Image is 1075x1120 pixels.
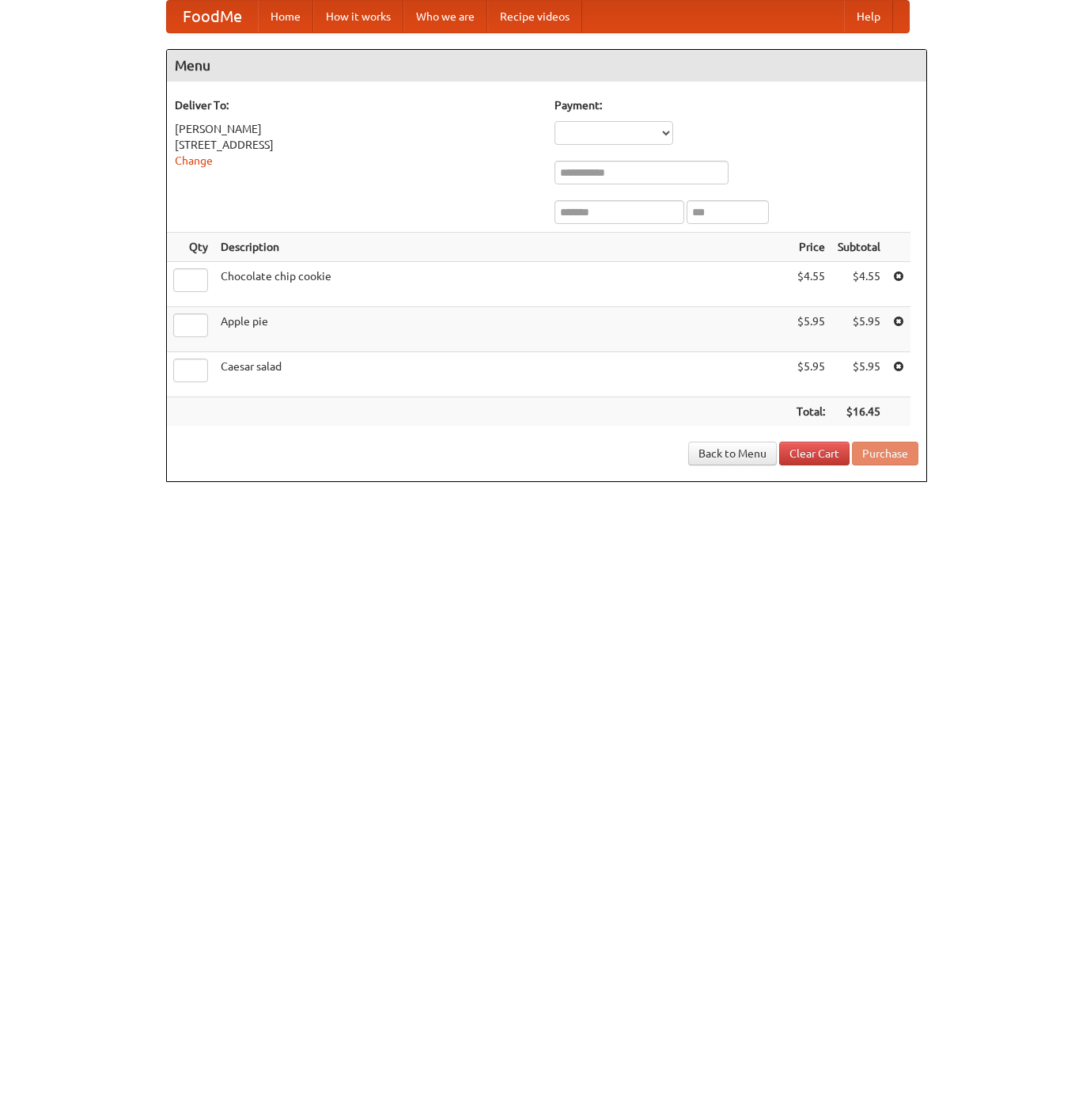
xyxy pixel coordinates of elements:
[844,1,893,32] a: Help
[831,352,887,397] td: $5.95
[487,1,582,32] a: Recipe videos
[831,307,887,352] td: $5.95
[790,352,831,397] td: $5.95
[313,1,403,32] a: How it works
[175,121,539,137] div: [PERSON_NAME]
[779,442,850,465] a: Clear Cart
[175,154,213,167] a: Change
[831,233,887,262] th: Subtotal
[790,397,831,427] th: Total:
[214,233,790,262] th: Description
[167,1,258,32] a: FoodMe
[214,262,790,307] td: Chocolate chip cookie
[167,50,926,82] h4: Menu
[258,1,313,32] a: Home
[831,397,887,427] th: $16.45
[175,137,539,153] div: [STREET_ADDRESS]
[790,233,831,262] th: Price
[167,233,214,262] th: Qty
[790,262,831,307] td: $4.55
[555,97,918,113] h5: Payment:
[214,307,790,352] td: Apple pie
[852,442,918,465] button: Purchase
[790,307,831,352] td: $5.95
[831,262,887,307] td: $4.55
[214,352,790,397] td: Caesar salad
[688,442,777,465] a: Back to Menu
[175,97,539,113] h5: Deliver To:
[403,1,487,32] a: Who we are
